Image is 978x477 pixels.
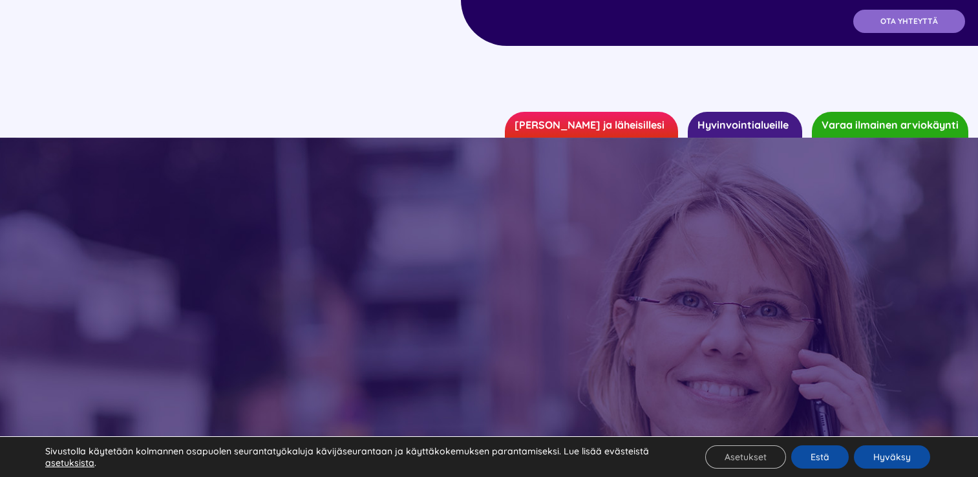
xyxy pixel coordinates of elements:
[853,10,965,33] a: OTA YHTEYTTÄ
[812,112,968,138] a: Varaa ilmainen arviokäynti
[854,445,930,469] button: Hyväksy
[45,445,674,469] p: Sivustolla käytetään kolmannen osapuolen seurantatyökaluja kävijäseurantaan ja käyttäkokemuksen p...
[45,457,94,469] button: asetuksista
[705,445,786,469] button: Asetukset
[880,17,938,26] span: OTA YHTEYTTÄ
[791,445,849,469] button: Estä
[505,112,678,138] a: [PERSON_NAME] ja läheisillesi
[688,112,802,138] a: Hyvinvointialueille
